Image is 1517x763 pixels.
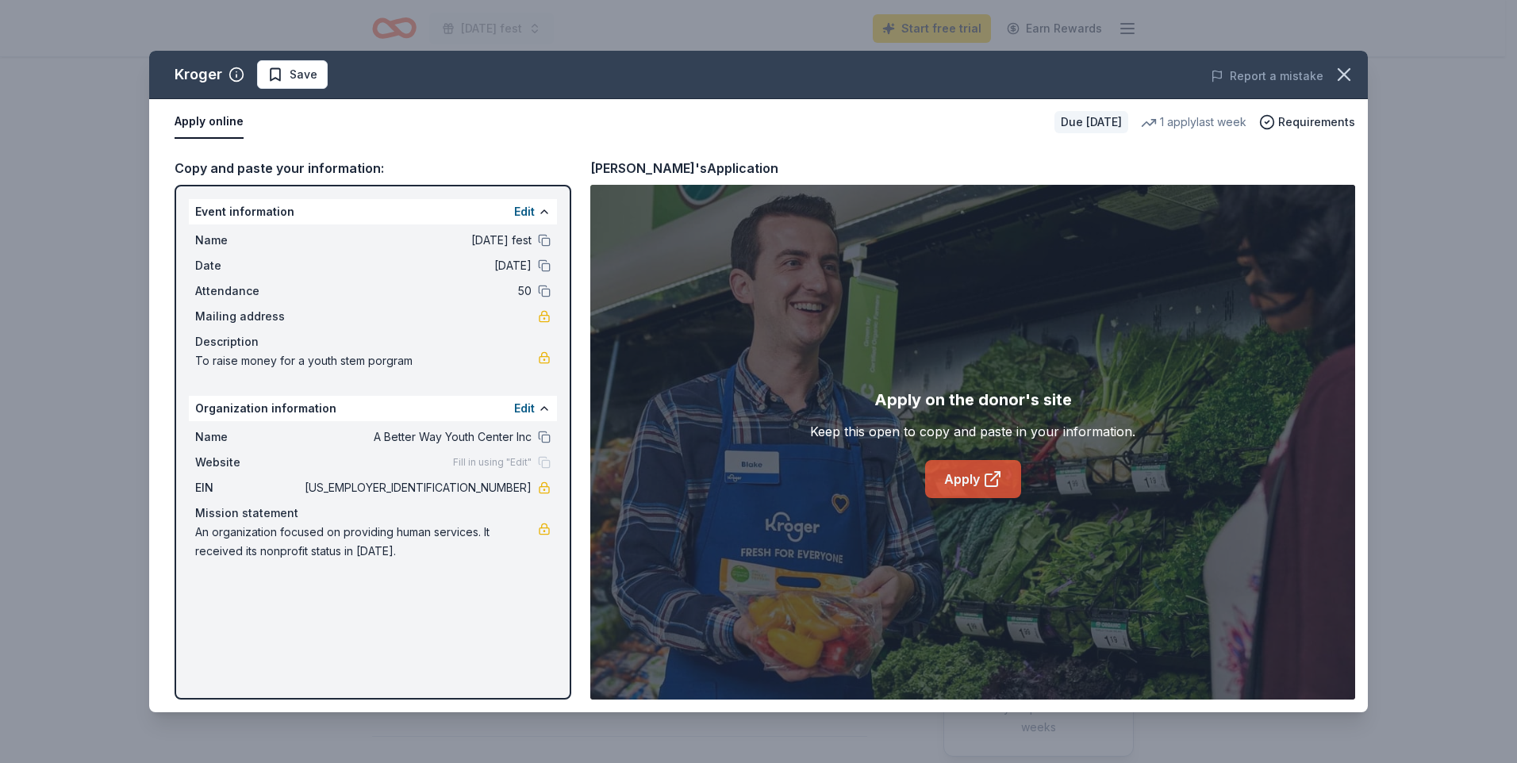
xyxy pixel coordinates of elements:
span: To raise money for a youth stem porgram [195,351,538,370]
div: Keep this open to copy and paste in your information. [810,422,1135,441]
div: 1 apply last week [1141,113,1246,132]
span: Requirements [1278,113,1355,132]
div: Kroger [175,62,222,87]
div: Mission statement [195,504,551,523]
div: Event information [189,199,557,224]
button: Report a mistake [1211,67,1323,86]
span: EIN [195,478,301,497]
span: Name [195,231,301,250]
span: Website [195,453,301,472]
span: Attendance [195,282,301,301]
span: [DATE] [301,256,532,275]
span: Save [290,65,317,84]
button: Requirements [1259,113,1355,132]
div: Copy and paste your information: [175,158,571,178]
div: Apply on the donor's site [874,387,1072,412]
span: A Better Way Youth Center Inc [301,428,532,447]
div: Description [195,332,551,351]
span: Date [195,256,301,275]
div: Due [DATE] [1054,111,1128,133]
button: Apply online [175,105,244,139]
button: Edit [514,399,535,418]
div: [PERSON_NAME]'s Application [590,158,778,178]
span: An organization focused on providing human services. It received its nonprofit status in [DATE]. [195,523,538,561]
span: 50 [301,282,532,301]
button: Save [257,60,328,89]
button: Edit [514,202,535,221]
span: [DATE] fest [301,231,532,250]
span: Name [195,428,301,447]
span: [US_EMPLOYER_IDENTIFICATION_NUMBER] [301,478,532,497]
span: Mailing address [195,307,301,326]
span: Fill in using "Edit" [453,456,532,469]
div: Organization information [189,396,557,421]
a: Apply [925,460,1021,498]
